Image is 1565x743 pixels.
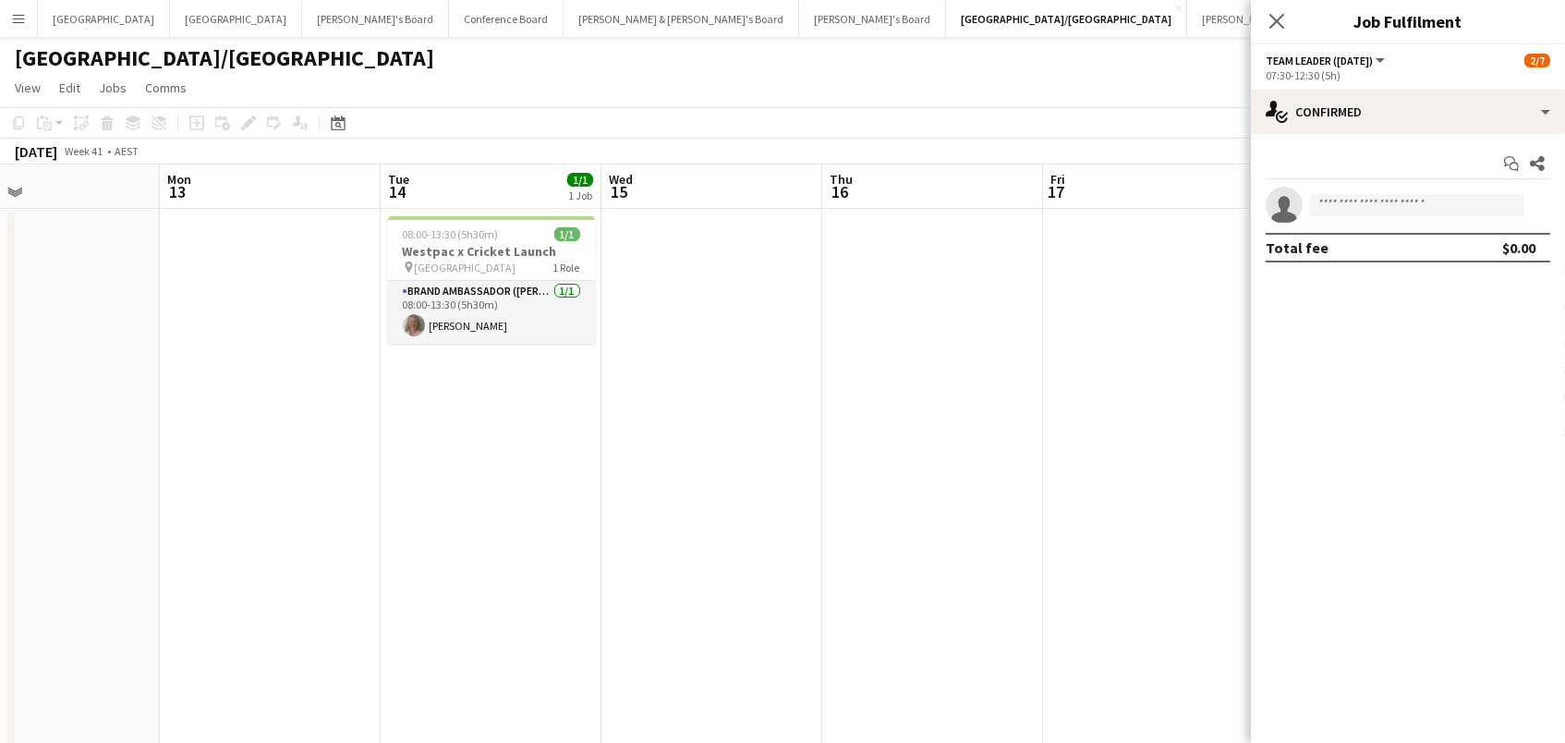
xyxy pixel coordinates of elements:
[15,142,57,161] div: [DATE]
[388,216,595,344] app-job-card: 08:00-13:30 (5h30m)1/1Westpac x Cricket Launch [GEOGRAPHIC_DATA]1 RoleBrand Ambassador ([PERSON_N...
[568,189,592,202] div: 1 Job
[403,227,499,241] span: 08:00-13:30 (5h30m)
[388,171,409,188] span: Tue
[138,76,194,100] a: Comms
[167,171,191,188] span: Mon
[145,79,187,96] span: Comms
[61,144,107,158] span: Week 41
[38,1,170,37] button: [GEOGRAPHIC_DATA]
[1251,90,1565,134] div: Confirmed
[385,181,409,202] span: 14
[827,181,853,202] span: 16
[946,1,1187,37] button: [GEOGRAPHIC_DATA]/[GEOGRAPHIC_DATA]
[449,1,564,37] button: Conference Board
[1048,181,1065,202] span: 17
[99,79,127,96] span: Jobs
[388,281,595,344] app-card-role: Brand Ambassador ([PERSON_NAME])1/108:00-13:30 (5h30m)[PERSON_NAME]
[553,261,580,274] span: 1 Role
[554,227,580,241] span: 1/1
[564,1,799,37] button: [PERSON_NAME] & [PERSON_NAME]'s Board
[799,1,946,37] button: [PERSON_NAME]'s Board
[52,76,88,100] a: Edit
[15,44,434,72] h1: [GEOGRAPHIC_DATA]/[GEOGRAPHIC_DATA]
[1251,9,1565,33] h3: Job Fulfilment
[59,79,80,96] span: Edit
[1524,54,1550,67] span: 2/7
[415,261,516,274] span: [GEOGRAPHIC_DATA]
[170,1,302,37] button: [GEOGRAPHIC_DATA]
[609,171,633,188] span: Wed
[1266,54,1373,67] span: Team Leader (Saturday)
[302,1,449,37] button: [PERSON_NAME]'s Board
[164,181,191,202] span: 13
[606,181,633,202] span: 15
[1050,171,1065,188] span: Fri
[1187,1,1423,37] button: [PERSON_NAME] & [PERSON_NAME]'s Board
[115,144,139,158] div: AEST
[1502,238,1535,257] div: $0.00
[7,76,48,100] a: View
[567,173,593,187] span: 1/1
[15,79,41,96] span: View
[91,76,134,100] a: Jobs
[1266,54,1388,67] button: Team Leader ([DATE])
[1266,238,1328,257] div: Total fee
[388,243,595,260] h3: Westpac x Cricket Launch
[1266,68,1550,82] div: 07:30-12:30 (5h)
[830,171,853,188] span: Thu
